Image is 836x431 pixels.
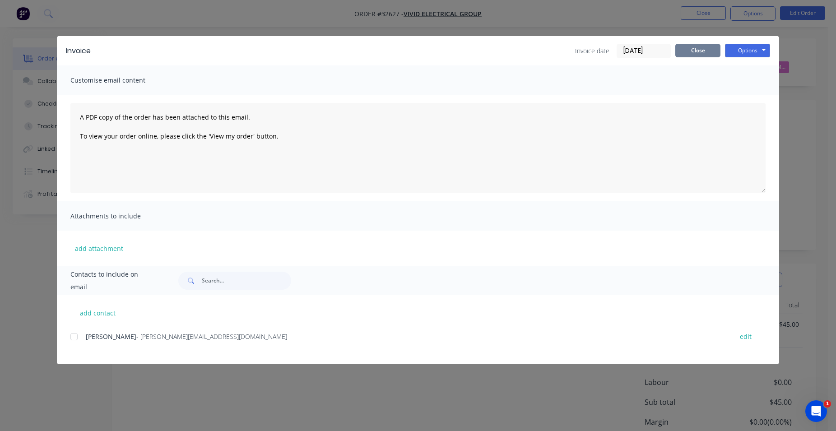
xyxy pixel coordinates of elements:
button: edit [734,330,757,343]
iframe: Intercom live chat [805,400,827,422]
button: add contact [70,306,125,320]
span: Invoice date [575,46,609,56]
textarea: A PDF copy of the order has been attached to this email. To view your order online, please click ... [70,103,766,193]
span: Attachments to include [70,210,170,222]
button: add attachment [70,241,128,255]
div: Invoice [66,46,91,56]
button: Close [675,44,720,57]
span: Contacts to include on email [70,268,156,293]
span: Customise email content [70,74,170,87]
input: Search... [202,272,291,290]
span: 1 [824,400,831,408]
span: - [PERSON_NAME][EMAIL_ADDRESS][DOMAIN_NAME] [136,332,287,341]
span: [PERSON_NAME] [86,332,136,341]
button: Options [725,44,770,57]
